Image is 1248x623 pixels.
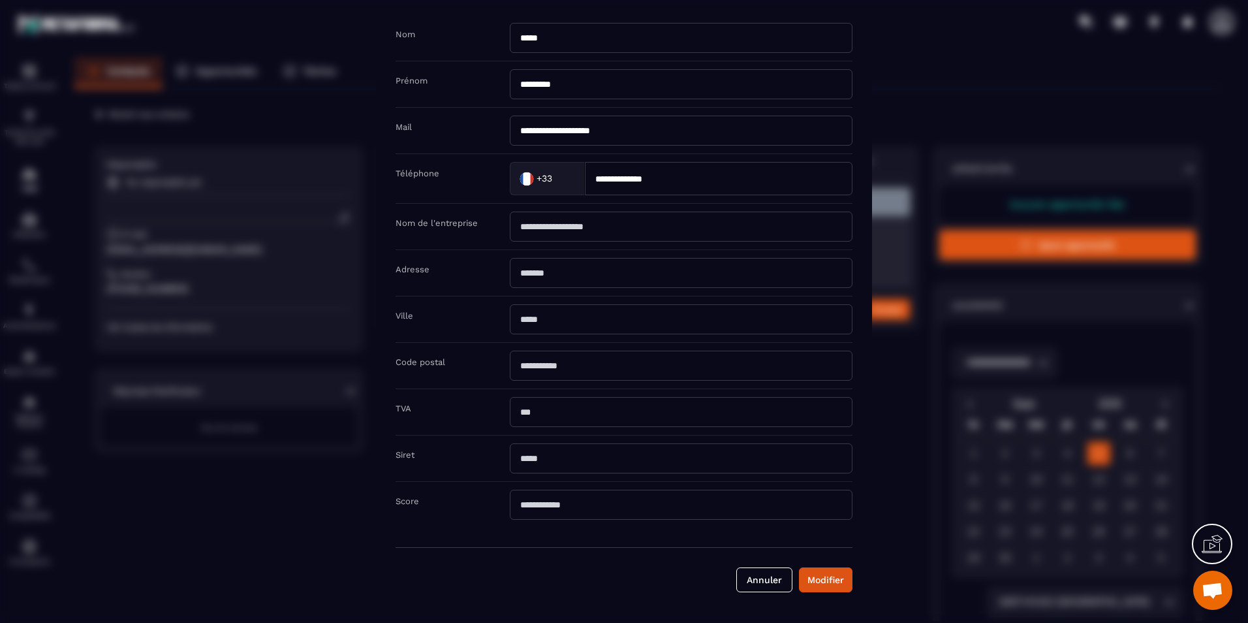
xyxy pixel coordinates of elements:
label: Prénom [396,76,428,86]
span: +33 [537,172,552,185]
label: Téléphone [396,168,439,178]
label: Mail [396,122,412,132]
label: Score [396,496,419,506]
a: Ouvrir le chat [1193,571,1232,610]
button: Modifier [799,567,852,592]
label: Nom [396,29,415,39]
label: Adresse [396,264,429,274]
div: Search for option [510,162,585,195]
label: Nom de l'entreprise [396,218,478,228]
button: Annuler [736,567,792,592]
label: TVA [396,404,411,413]
img: Country Flag [514,165,540,191]
label: Siret [396,450,414,460]
label: Code postal [396,357,445,367]
label: Ville [396,311,413,321]
input: Search for option [555,168,571,188]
